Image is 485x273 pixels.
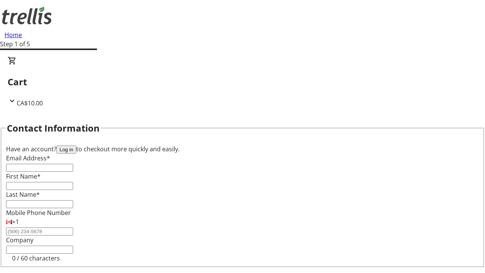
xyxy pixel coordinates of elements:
button: Log in [56,146,76,154]
label: Company [6,236,33,244]
label: First Name* [6,172,41,180]
label: Email Address* [6,154,50,162]
h2: Contact Information [7,121,100,135]
div: CartCA$10.00 [8,56,477,108]
h2: Cart [8,75,477,89]
div: Have an account? to checkout more quickly and easily. [6,144,479,154]
span: CA$10.00 [17,99,43,107]
label: Mobile Phone Number [6,209,71,217]
label: Last Name* [6,190,40,199]
input: (506) 234-5678 [6,227,73,235]
tr-character-limit: 0 / 60 characters [12,254,60,262]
